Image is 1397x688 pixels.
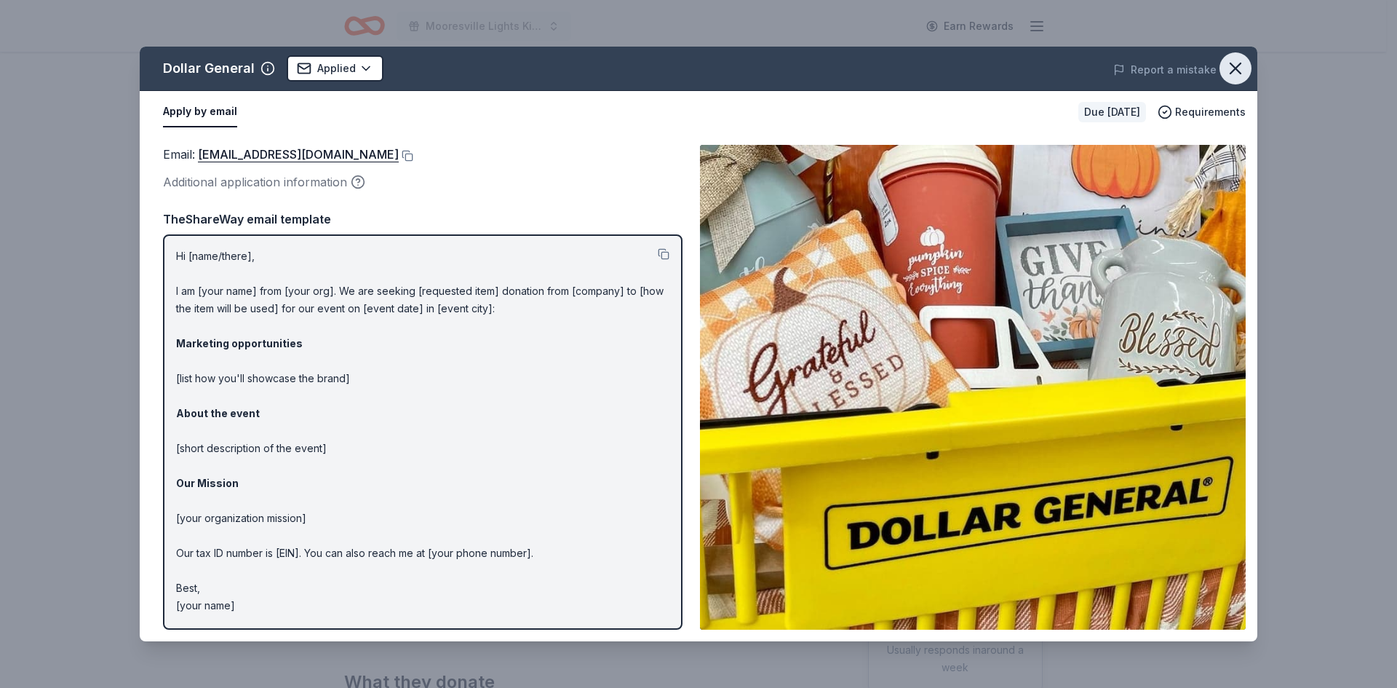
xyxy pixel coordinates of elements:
img: Image for Dollar General [700,145,1246,630]
div: Additional application information [163,173,682,191]
button: Applied [287,55,383,82]
span: Applied [317,60,356,77]
button: Requirements [1158,103,1246,121]
strong: Marketing opportunities [176,337,303,349]
div: Due [DATE] [1078,102,1146,122]
div: Dollar General [163,57,255,80]
p: Hi [name/there], I am [your name] from [your org]. We are seeking [requested item] donation from ... [176,248,669,614]
button: Apply by email [163,97,237,127]
strong: About the event [176,407,260,419]
strong: Our Mission [176,477,239,489]
span: Email : [163,147,399,162]
div: TheShareWay email template [163,210,682,229]
span: Requirements [1175,103,1246,121]
a: [EMAIL_ADDRESS][DOMAIN_NAME] [198,145,399,164]
button: Report a mistake [1113,61,1217,79]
